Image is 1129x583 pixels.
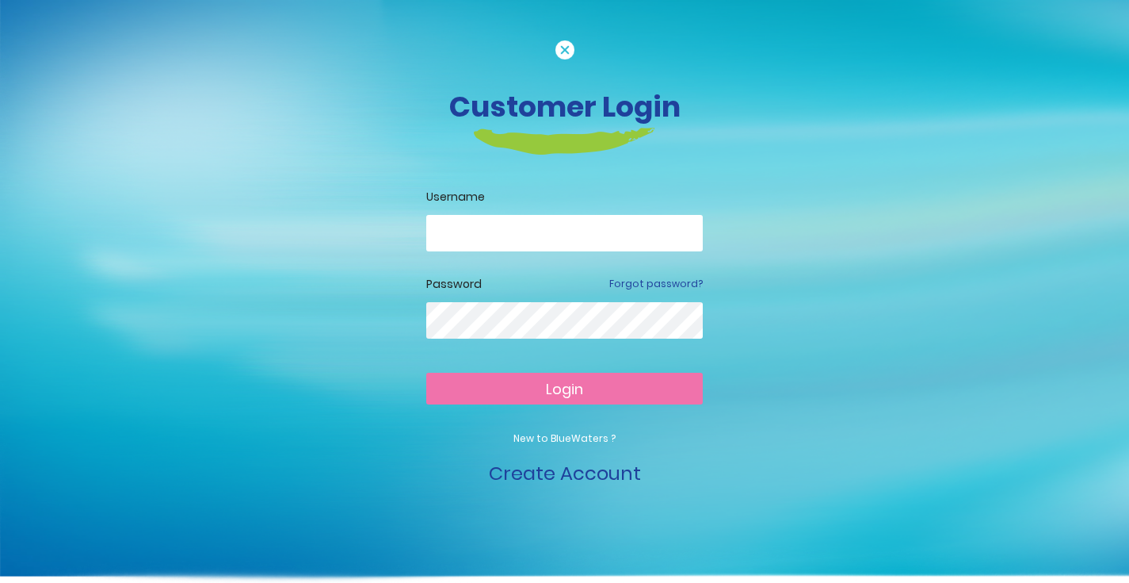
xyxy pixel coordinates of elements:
a: Forgot password? [609,277,703,291]
button: Login [426,373,703,405]
img: login-heading-border.png [474,128,655,155]
p: New to BlueWaters ? [426,431,703,446]
span: Login [546,379,583,399]
h3: Customer Login [125,90,1005,124]
img: cancel [555,40,574,59]
label: Username [426,189,703,205]
label: Password [426,276,482,293]
a: Create Account [489,460,641,486]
